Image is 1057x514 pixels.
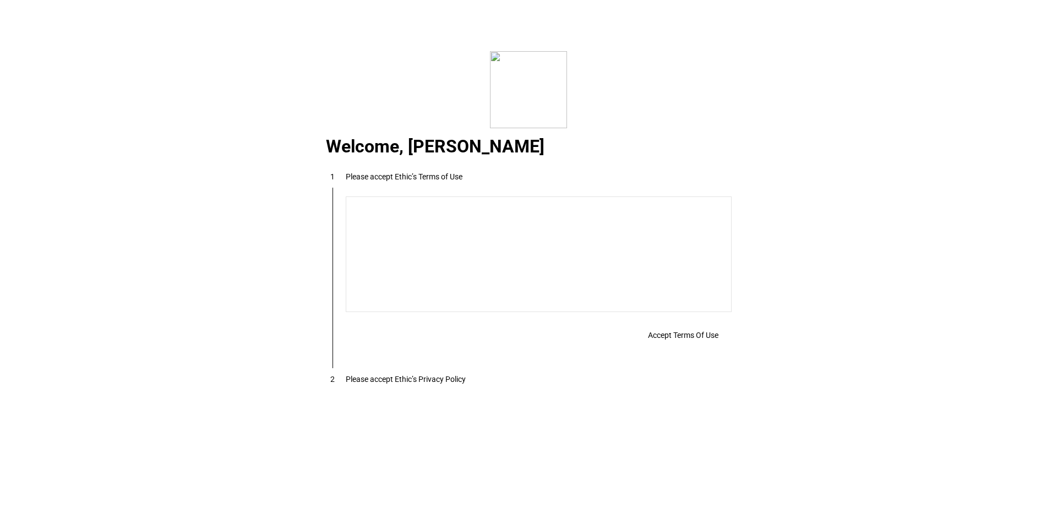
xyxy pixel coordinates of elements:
[313,141,745,154] div: Welcome, [PERSON_NAME]
[346,375,466,384] div: Please accept Ethic’s Privacy Policy
[330,375,335,384] span: 2
[490,51,567,128] img: corporate.svg
[346,172,462,181] div: Please accept Ethic’s Terms of Use
[330,172,335,181] span: 1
